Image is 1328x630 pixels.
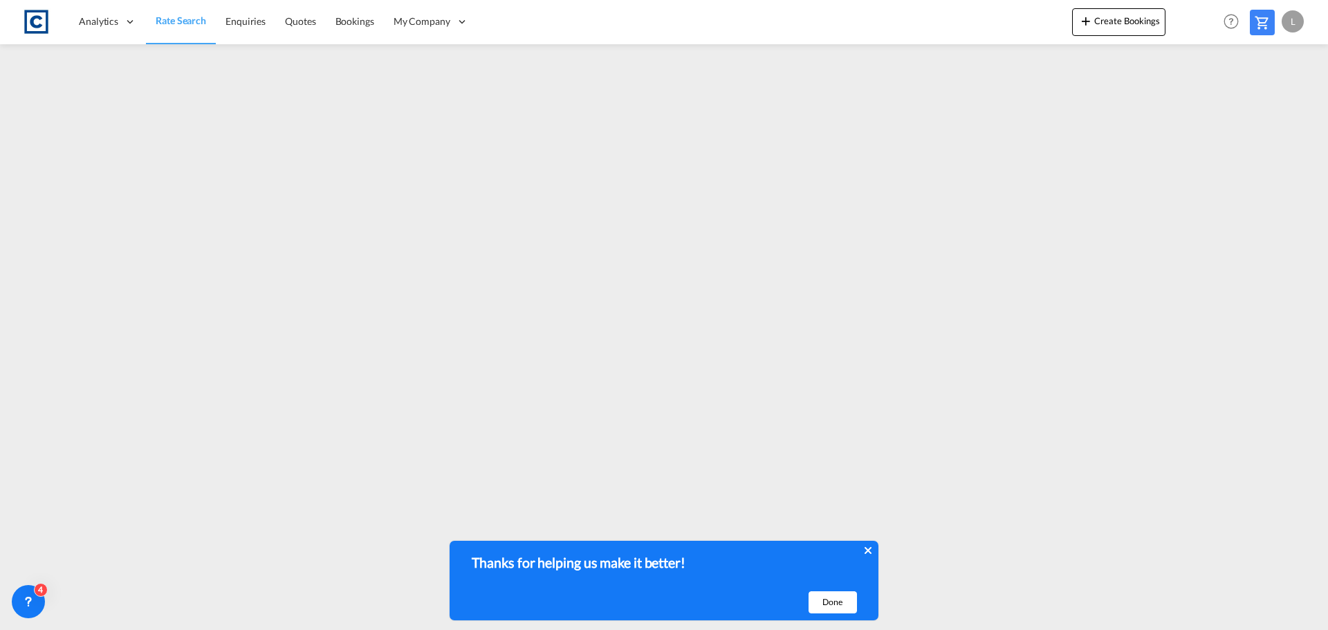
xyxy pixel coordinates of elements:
span: Enquiries [225,15,266,27]
span: Analytics [79,15,118,28]
span: Quotes [285,15,315,27]
span: Bookings [335,15,374,27]
div: L [1282,10,1304,33]
span: My Company [394,15,450,28]
span: Rate Search [156,15,206,26]
md-icon: icon-plus 400-fg [1078,12,1094,29]
img: 1fdb9190129311efbfaf67cbb4249bed.jpeg [21,6,52,37]
span: Help [1219,10,1243,33]
button: icon-plus 400-fgCreate Bookings [1072,8,1165,36]
div: Help [1219,10,1250,35]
